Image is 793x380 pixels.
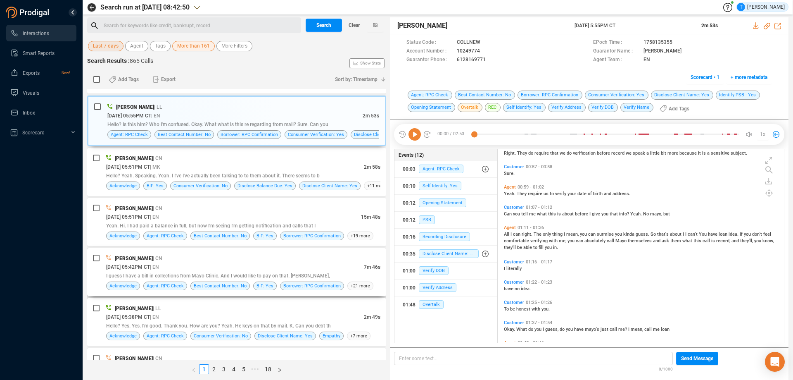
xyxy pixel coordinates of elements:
span: 2m 53s [363,113,379,119]
span: [PERSON_NAME] [115,306,153,311]
span: you. [541,306,550,312]
span: I [589,211,592,217]
span: no [515,286,521,292]
span: bit [661,151,667,156]
span: your [567,191,577,196]
span: surmise [597,232,615,237]
span: you [601,211,610,217]
span: me, [559,238,567,244]
span: because [679,151,698,156]
span: Empathy [323,332,340,340]
span: PSB [419,215,435,224]
span: Smart Reports [23,50,55,56]
span: that [550,151,560,156]
span: can [588,232,597,237]
span: [PERSON_NAME] [115,256,153,261]
span: Add Tags [118,73,139,86]
span: To [504,306,510,312]
span: [PERSON_NAME] [115,356,153,361]
span: [DATE] 05:51PM CT [106,214,150,220]
div: Open Intercom Messenger [765,352,785,372]
span: they'll [504,245,517,250]
span: More than 161 [177,41,210,51]
span: just [601,327,610,332]
span: BIF: Yes [256,282,273,290]
span: it [698,151,702,156]
span: New! [62,65,70,81]
span: Consumer Verification: No [194,332,248,340]
span: The [534,232,543,237]
span: subject. [731,151,747,156]
span: ••• [249,364,262,374]
span: I [510,232,513,237]
button: Scorecard • 1 [686,71,724,84]
span: know, [762,238,774,244]
span: about [562,211,575,217]
button: Add Tags [104,73,144,86]
div: 00:12 [403,196,415,210]
span: have [504,286,515,292]
span: able [523,245,533,250]
li: Interactions [6,25,76,41]
span: Disclose Client Name: Yes [302,182,357,190]
span: loan [719,232,729,237]
span: call [610,327,618,332]
span: | LL [153,306,161,311]
span: Search [316,19,331,32]
span: | CN [153,155,162,161]
span: call [703,238,711,244]
span: don't [752,232,763,237]
span: What [516,327,528,332]
span: you [754,238,762,244]
li: Next Page [274,364,285,374]
span: | LL [154,104,162,110]
li: Exports [6,65,76,81]
span: you [566,327,574,332]
span: Agent: RPC Check [147,232,184,240]
span: I [683,232,685,237]
span: record [611,151,626,156]
div: 01:48 [403,298,415,311]
span: absolutely [584,238,607,244]
li: 18 [262,364,274,374]
span: Hello? Yes. Yes. I'm good. Thank you. How are you? Yeah. He keys on that by mail. K. Can you debt th [106,323,331,329]
button: right [274,364,285,374]
a: Visuals [10,84,70,101]
span: right. [522,232,534,237]
span: 7m 46s [364,264,380,270]
span: Interactions [23,31,49,36]
span: feel [763,232,771,237]
div: grid [502,151,784,342]
span: Consumer Verification: No [173,182,228,190]
span: +21 more [347,282,373,290]
span: Best Contact Number: No [194,232,247,240]
span: Acknowledge [109,282,137,290]
span: Overtalk [419,300,444,309]
span: have [708,232,719,237]
button: Add Tags [655,102,694,115]
span: of [588,191,593,196]
span: [DATE] 05:38PM CT [106,314,150,320]
li: Inbox [6,104,76,121]
span: All [504,232,510,237]
a: 3 [219,365,228,374]
span: a [707,151,711,156]
span: sensitive [711,151,731,156]
button: More than 161 [172,41,215,51]
span: them [670,238,682,244]
li: Smart Reports [6,45,76,61]
button: 00:35Disclose Client Name: Yes [394,246,497,262]
span: a [646,151,650,156]
span: that [610,211,619,217]
span: have [574,327,585,332]
span: Agent: RPC Check [111,131,148,139]
span: Consumer Verification: Yes [288,131,344,139]
span: Send Message [681,352,713,365]
span: idea. [729,232,740,237]
li: 4 [229,364,239,374]
span: only [543,232,552,237]
span: guess, [545,327,560,332]
span: Show Stats [360,14,381,113]
span: | EN [150,264,159,270]
span: kinda [623,232,636,237]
